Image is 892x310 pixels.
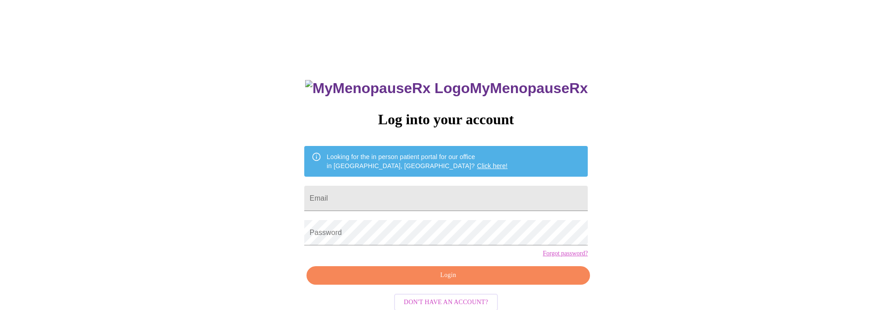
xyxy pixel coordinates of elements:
[477,162,508,169] a: Click here!
[305,80,469,97] img: MyMenopauseRx Logo
[392,298,501,305] a: Don't have an account?
[327,149,508,174] div: Looking for the in person patient portal for our office in [GEOGRAPHIC_DATA], [GEOGRAPHIC_DATA]?
[404,297,488,308] span: Don't have an account?
[304,111,588,128] h3: Log into your account
[543,250,588,257] a: Forgot password?
[305,80,588,97] h3: MyMenopauseRx
[307,266,590,285] button: Login
[317,270,580,281] span: Login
